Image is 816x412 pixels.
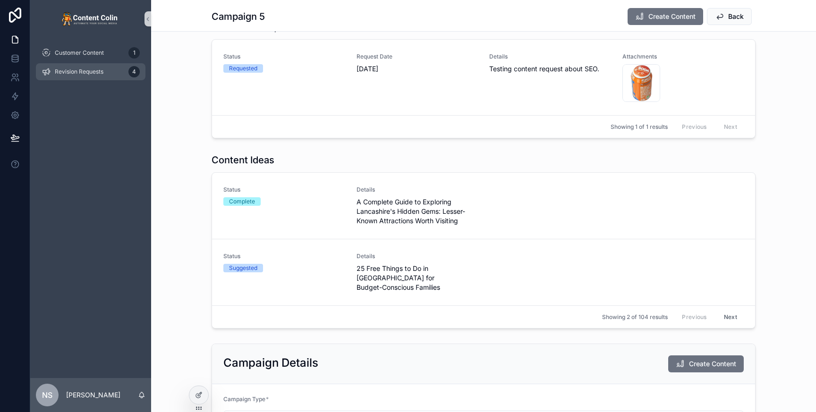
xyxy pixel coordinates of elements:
[489,64,611,74] span: Testing content request about SEO.
[689,359,736,369] span: Create Content
[229,197,255,206] div: Complete
[622,53,744,60] span: Attachments
[357,264,478,292] span: 25 Free Things to Do in [GEOGRAPHIC_DATA] for Budget-Conscious Families
[668,355,744,372] button: Create Content
[223,252,345,260] span: Status
[728,12,744,21] span: Back
[55,68,103,76] span: Revision Requests
[357,252,478,260] span: Details
[212,10,265,23] h1: Campaign 5
[357,186,478,193] span: Details
[66,390,120,400] p: [PERSON_NAME]
[229,264,257,272] div: Suggested
[212,153,274,167] h1: Content Ideas
[128,47,140,59] div: 1
[36,63,145,80] a: Revision Requests4
[223,186,345,193] span: Status
[648,12,696,21] span: Create Content
[30,38,151,92] div: scrollable content
[42,389,52,401] span: NS
[602,313,668,321] span: Showing 2 of 104 results
[229,64,257,73] div: Requested
[61,11,120,26] img: App logo
[357,197,478,226] span: A Complete Guide to Exploring Lancashire's Hidden Gems: Lesser-Known Attractions Worth Visiting
[223,53,345,60] span: Status
[55,49,104,57] span: Customer Content
[611,123,668,131] span: Showing 1 of 1 results
[707,8,752,25] button: Back
[36,44,145,61] a: Customer Content1
[357,53,478,60] span: Request Date
[357,64,478,74] span: [DATE]
[489,53,611,60] span: Details
[628,8,703,25] button: Create Content
[717,310,744,324] button: Next
[128,66,140,77] div: 4
[223,395,265,403] span: Campaign Type
[223,355,318,370] h2: Campaign Details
